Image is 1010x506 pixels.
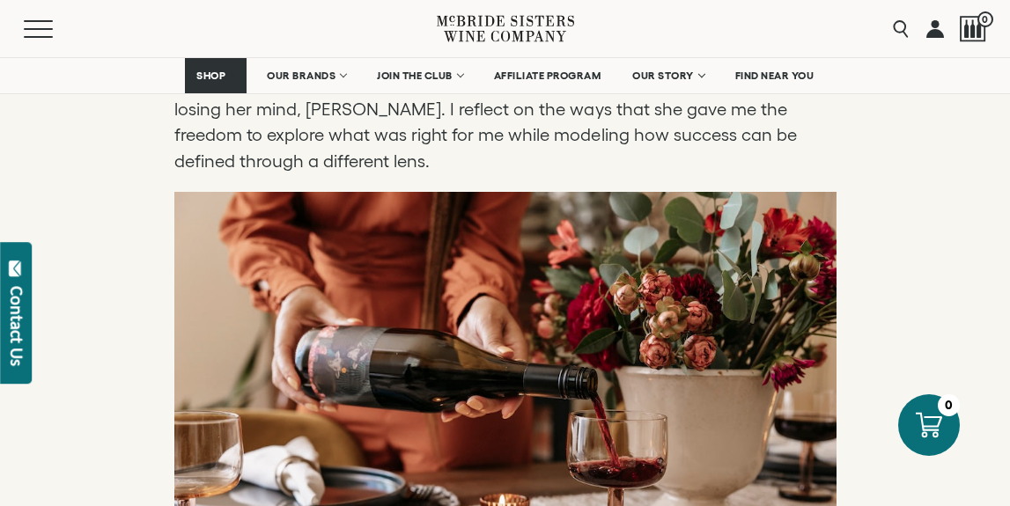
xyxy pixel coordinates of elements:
[255,58,357,93] a: OUR BRANDS
[735,70,815,82] span: FIND NEAR YOU
[8,286,26,366] div: Contact Us
[267,70,335,82] span: OUR BRANDS
[24,20,87,38] button: Mobile Menu Trigger
[632,70,694,82] span: OUR STORY
[365,58,474,93] a: JOIN THE CLUB
[483,58,613,93] a: AFFILIATE PROGRAM
[196,70,226,82] span: SHOP
[185,58,247,93] a: SHOP
[938,394,960,416] div: 0
[724,58,826,93] a: FIND NEAR YOU
[977,11,993,27] span: 0
[377,70,453,82] span: JOIN THE CLUB
[174,45,837,175] p: My mom for sure! She was a single mother and an entrepreneur who had her own life challenges. She...
[494,70,601,82] span: AFFILIATE PROGRAM
[621,58,715,93] a: OUR STORY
